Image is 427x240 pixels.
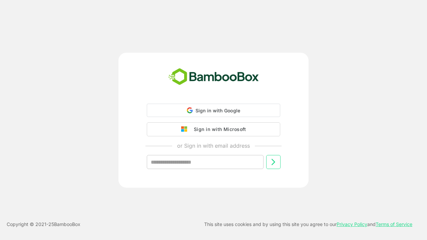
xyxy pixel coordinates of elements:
p: or Sign in with email address [177,142,250,150]
div: Sign in with Google [147,104,280,117]
button: Sign in with Microsoft [147,122,280,136]
p: This site uses cookies and by using this site you agree to our and [204,220,412,228]
a: Privacy Policy [337,221,367,227]
img: bamboobox [165,66,263,88]
img: google [181,126,190,132]
div: Sign in with Microsoft [190,125,246,134]
p: Copyright © 2021- 25 BambooBox [7,220,80,228]
span: Sign in with Google [195,108,241,113]
a: Terms of Service [376,221,412,227]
